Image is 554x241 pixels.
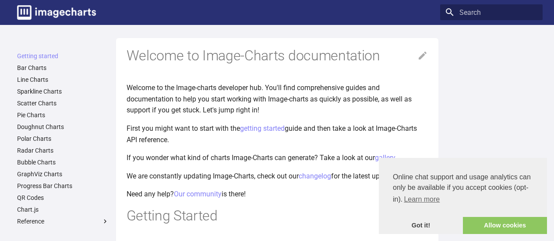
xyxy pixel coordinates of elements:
a: Bar Charts [17,64,109,72]
a: Bubble Charts [17,158,109,166]
a: Doughnut Charts [17,123,109,131]
a: GraphViz Charts [17,170,109,178]
a: gallery [375,154,395,162]
a: Image-Charts documentation [14,2,99,23]
a: Sparkline Charts [17,87,109,95]
a: Radar Charts [17,147,109,154]
a: Getting started [17,52,109,60]
a: changelog [299,172,331,180]
p: We are constantly updating Image-Charts, check out our for the latest updates. [127,171,428,182]
label: Guides [17,229,109,237]
span: Online chat support and usage analytics can only be available if you accept cookies (opt-in). [393,172,533,206]
a: Pie Charts [17,111,109,119]
p: If you wonder what kind of charts Image-Charts can generate? Take a look at our . [127,152,428,164]
a: dismiss cookie message [379,217,463,234]
img: logo [17,5,96,20]
a: Our community [174,190,222,198]
a: Chart.js [17,206,109,213]
a: getting started [240,124,285,133]
a: QR Codes [17,194,109,202]
a: Line Charts [17,76,109,84]
p: Welcome to the Image-charts developer hub. You'll find comprehensive guides and documentation to ... [127,82,428,116]
p: Need any help? is there! [127,189,428,200]
a: learn more about cookies [402,193,441,206]
a: Progress Bar Charts [17,182,109,190]
a: allow cookies [463,217,547,234]
h1: Getting Started [127,207,428,225]
h1: Welcome to Image-Charts documentation [127,47,428,65]
a: Polar Charts [17,135,109,143]
p: First you might want to start with the guide and then take a look at Image-Charts API reference. [127,123,428,145]
input: Search [440,4,543,20]
a: Scatter Charts [17,99,109,107]
div: cookieconsent [379,158,547,234]
label: Reference [17,217,109,225]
